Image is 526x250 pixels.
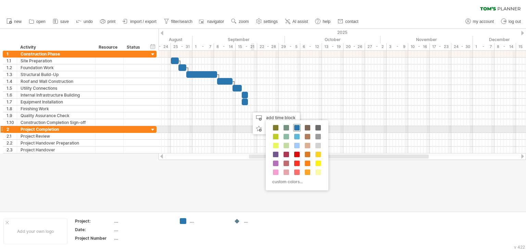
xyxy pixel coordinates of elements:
span: new [14,19,22,24]
div: Date: [75,227,113,233]
span: save [60,19,69,24]
a: new [5,17,24,26]
div: 6 - 12 [300,43,322,50]
div: Site Preparation [21,58,92,64]
div: 15 - 21 [236,43,257,50]
div: 10 - 16 [408,43,430,50]
a: zoom [229,17,251,26]
span: contact [345,19,359,24]
span: import / export [130,19,156,24]
div: Quality Assurance Check [21,112,92,119]
div: Status [127,44,142,51]
div: September 2025 [192,36,285,43]
div: Construction Completion Sign-off [21,119,92,126]
span: log out [509,19,521,24]
span: navigator [207,19,224,24]
span: undo [84,19,93,24]
div: 1.7 [7,99,17,105]
div: .... [114,218,172,224]
div: 1.3 [7,71,17,78]
span: settings [264,19,278,24]
div: 2.1 [7,133,17,139]
div: Project Completion [21,126,92,133]
a: save [51,17,71,26]
div: 24 - 30 [451,43,473,50]
a: print [98,17,117,26]
div: 29 - 5 [279,43,300,50]
div: 1.9 [7,112,17,119]
span: print [108,19,115,24]
div: Structural Build-Up [21,71,92,78]
span: help [323,19,330,24]
div: Finishing Work [21,105,92,112]
a: open [27,17,48,26]
div: Activity [20,44,91,51]
div: 8 - 14 [214,43,236,50]
div: 25 - 31 [171,43,192,50]
a: import / export [121,17,159,26]
a: my account [464,17,496,26]
div: 1.2 [7,64,17,71]
div: .... [114,227,172,233]
span: zoom [239,19,249,24]
div: October 2025 [285,36,380,43]
div: 1 [7,51,17,57]
div: 2.3 [7,147,17,153]
div: 17 - 23 [430,43,451,50]
div: Utility Connections [21,85,92,91]
div: Project: [75,218,113,224]
div: 22 - 28 [257,43,279,50]
div: 1 - 7 [192,43,214,50]
div: Construction Phase [21,51,92,57]
a: undo [74,17,95,26]
div: 1.10 [7,119,17,126]
div: .... [114,235,172,241]
a: AI assist [283,17,310,26]
div: Project Handover [21,147,92,153]
div: 2 [7,126,17,133]
div: 2.2 [7,140,17,146]
div: 1.8 [7,105,17,112]
div: 1 - 7 [473,43,494,50]
div: 8 - 14 [494,43,516,50]
div: Internal Infrastructure Building [21,92,92,98]
div: Project Handover Preparation [21,140,92,146]
div: Project Number [75,235,113,241]
a: navigator [198,17,226,26]
div: 1.5 [7,85,17,91]
a: filter/search [162,17,195,26]
div: 20 - 26 [343,43,365,50]
div: 18 - 24 [149,43,171,50]
div: Resource [99,44,120,51]
div: Equipment Installation [21,99,92,105]
div: Project Review [21,133,92,139]
a: contact [336,17,361,26]
div: v 422 [514,245,525,250]
a: settings [254,17,280,26]
div: 1.6 [7,92,17,98]
a: log out [499,17,523,26]
div: Foundation Work [21,64,92,71]
div: 13 - 19 [322,43,343,50]
div: .... [244,218,281,224]
div: add time block [253,112,300,123]
div: 1.1 [7,58,17,64]
div: November 2025 [380,36,473,43]
div: 3 - 9 [387,43,408,50]
div: custom colors... [269,177,323,186]
a: help [313,17,333,26]
div: add icon [253,123,300,134]
span: open [36,19,46,24]
div: 1.4 [7,78,17,85]
span: AI assist [292,19,308,24]
div: .... [190,218,227,224]
span: filter/search [171,19,192,24]
div: Roof and Wall Construction [21,78,92,85]
span: my account [473,19,494,24]
div: 27 - 2 [365,43,387,50]
div: Add your own logo [3,218,67,244]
